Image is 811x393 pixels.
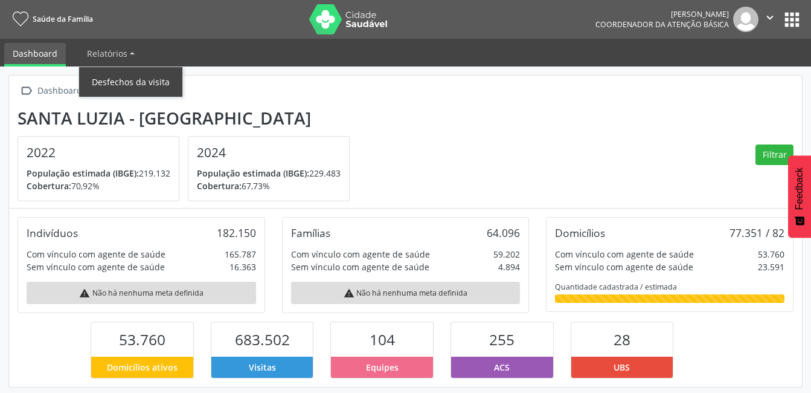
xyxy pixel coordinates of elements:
[291,282,521,304] div: Não há nenhuma meta definida
[729,226,784,239] div: 77.351 / 82
[27,167,139,179] span: População estimada (IBGE):
[27,261,165,273] div: Sem vínculo com agente de saúde
[27,180,71,192] span: Cobertura:
[197,167,341,180] p: 229.483
[794,167,805,210] span: Feedback
[27,248,165,261] div: Com vínculo com agente de saúde
[249,361,276,374] span: Visitas
[79,288,90,299] i: warning
[555,226,605,239] div: Domicílios
[197,145,341,160] h4: 2024
[18,108,358,128] div: Santa Luzia - [GEOGRAPHIC_DATA]
[366,361,399,374] span: Equipes
[33,14,93,24] span: Saúde da Família
[197,167,309,179] span: População estimada (IBGE):
[229,261,256,273] div: 16.363
[595,9,729,19] div: [PERSON_NAME]
[291,226,330,239] div: Famílias
[614,330,630,349] span: 28
[614,361,630,374] span: UBS
[225,248,256,261] div: 165.787
[107,361,178,374] span: Domicílios ativos
[235,330,290,349] span: 683.502
[217,226,256,239] div: 182.150
[4,43,66,67] a: Dashboard
[344,288,354,299] i: warning
[733,7,758,32] img: img
[197,180,341,192] p: 67,73%
[79,43,143,64] a: Relatórios
[8,9,93,29] a: Saúde da Família
[493,248,520,261] div: 59.202
[498,261,520,273] div: 4.894
[27,226,78,239] div: Indivíduos
[27,145,170,160] h4: 2022
[79,67,183,97] ul: Relatórios
[35,82,84,100] div: Dashboard
[555,261,693,273] div: Sem vínculo com agente de saúde
[781,9,803,30] button: apps
[555,248,694,261] div: Com vínculo com agente de saúde
[788,155,811,238] button: Feedback - Mostrar pesquisa
[494,361,510,374] span: ACS
[27,282,256,304] div: Não há nenhuma meta definida
[758,248,784,261] div: 53.760
[27,180,170,192] p: 70,92%
[758,261,784,273] div: 23.591
[758,7,781,32] button: 
[27,167,170,180] p: 219.132
[489,330,514,349] span: 255
[197,180,242,192] span: Cobertura:
[555,282,784,292] div: Quantidade cadastrada / estimada
[763,11,777,24] i: 
[370,330,395,349] span: 104
[291,248,430,261] div: Com vínculo com agente de saúde
[18,82,35,100] i: 
[487,226,520,239] div: 64.096
[291,261,429,273] div: Sem vínculo com agente de saúde
[79,71,182,93] a: Desfechos da visita
[595,19,729,30] span: Coordenador da Atenção Básica
[18,82,84,100] a:  Dashboard
[87,48,127,59] span: Relatórios
[119,330,165,349] span: 53.760
[755,145,793,165] button: Filtrar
